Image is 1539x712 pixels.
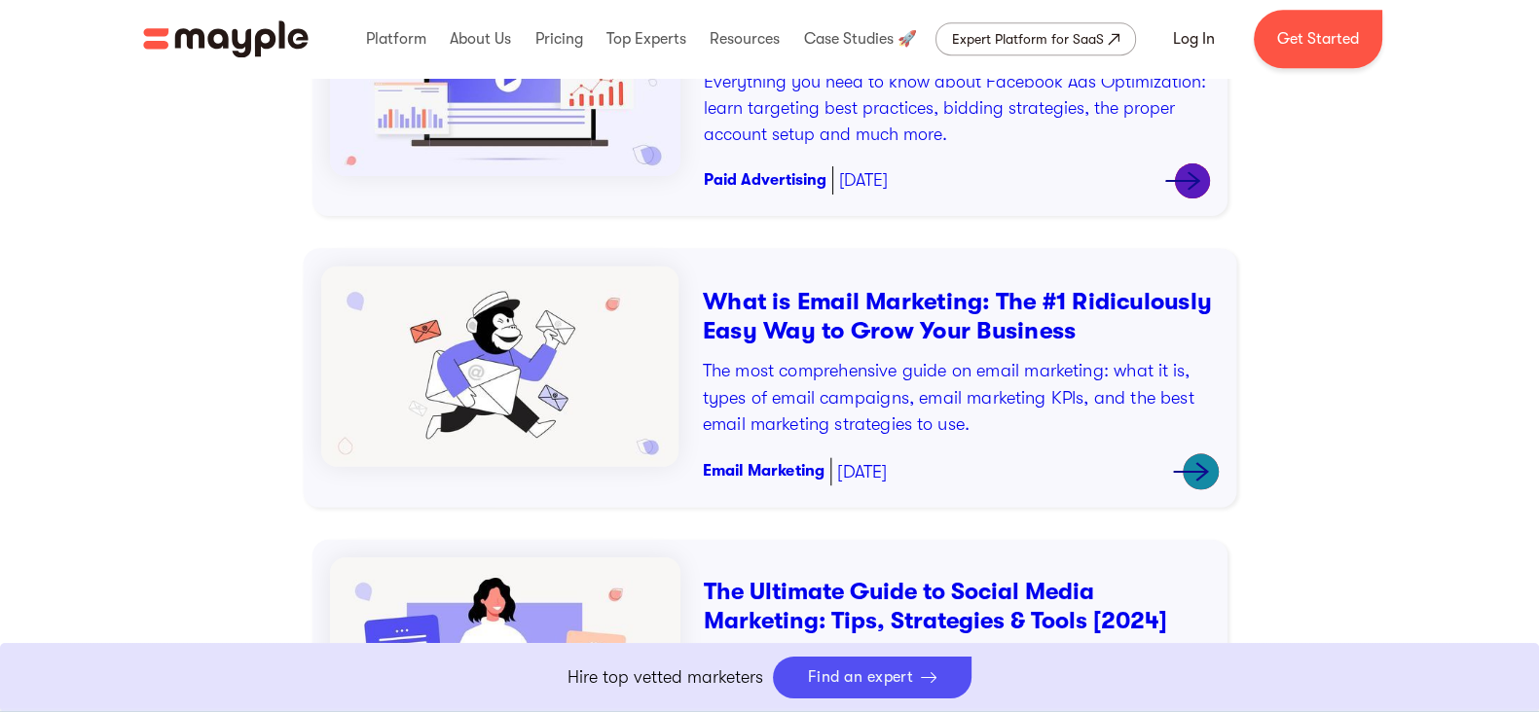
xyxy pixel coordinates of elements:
p: Everything you need to know about Facebook Ads Optimization: learn targeting best practices, bidd... [704,69,1210,148]
div: About Us [445,8,516,70]
div: Find an expert [808,668,914,687]
h3: The Ultimate Guide to Social Media Marketing: Tips, Strategies & Tools [2024] [704,577,1210,635]
a: Expert Platform for SaaS [935,22,1136,55]
p: [DATE] [837,458,887,485]
a: What is Email Marketing: The #1 Ridiculously Easy Way to Grow Your BusinessThe most comprehensive... [320,266,1218,489]
h5: Email Marketing [702,462,824,481]
p: Hire top vetted marketers [568,664,763,691]
div: Platform [361,8,431,70]
h5: Paid Advertising [704,171,826,190]
a: Get Started [1254,10,1382,68]
div: Expert Platform for SaaS [952,27,1104,51]
h3: What is Email Marketing: The #1 Ridiculously Easy Way to Grow Your Business [702,286,1218,345]
img: Mayple logo [143,20,309,57]
div: Pricing [530,8,587,70]
a: home [143,20,309,57]
p: [DATE] [839,167,888,194]
a: Log In [1150,16,1238,62]
img: Article Thumbnail [320,266,678,466]
div: Top Experts [602,8,691,70]
div: Resources [705,8,785,70]
p: The most comprehensive guide on email marketing: what it is, types of email campaigns, email mark... [702,357,1218,438]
